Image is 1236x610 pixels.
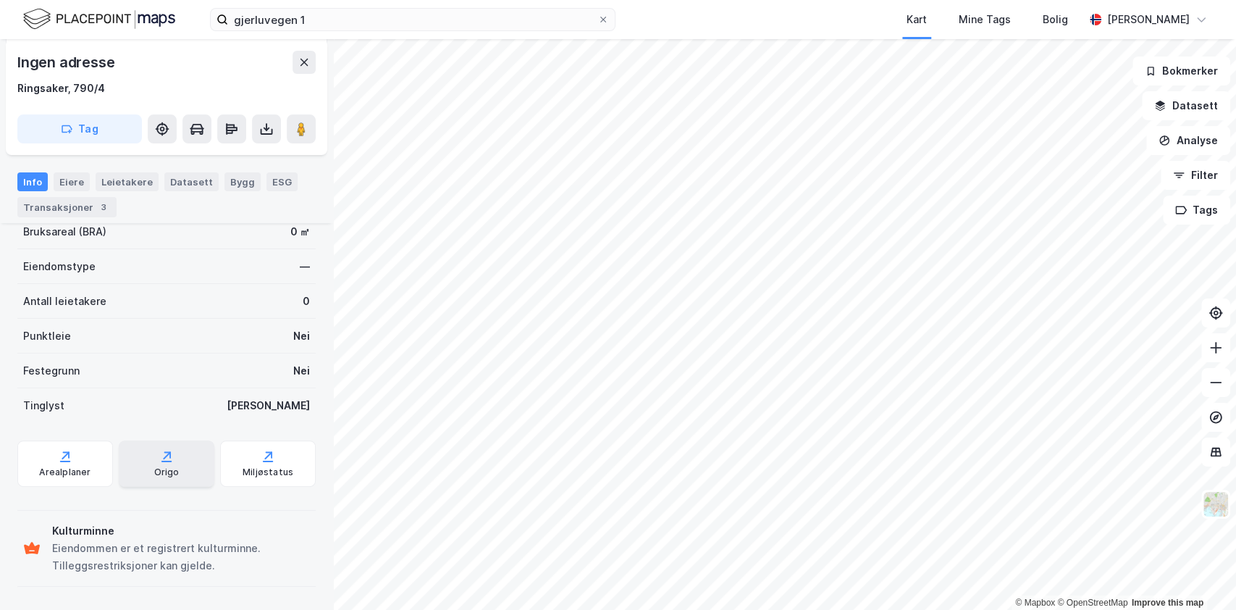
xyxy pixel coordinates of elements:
button: Tag [17,114,142,143]
div: Festegrunn [23,362,80,380]
div: Bolig [1043,11,1068,28]
div: Punktleie [23,327,71,345]
div: Eiendommen er et registrert kulturminne. Tilleggsrestriksjoner kan gjelde. [52,540,310,575]
a: Improve this map [1132,598,1203,608]
div: Info [17,172,48,191]
div: Ringsaker, 790/4 [17,80,105,97]
div: ESG [266,172,298,191]
div: 3 [96,200,111,214]
button: Tags [1163,196,1230,225]
a: Mapbox [1015,598,1055,608]
button: Bokmerker [1132,57,1230,85]
div: Transaksjoner [17,197,117,217]
div: Eiere [54,172,90,191]
div: Kulturminne [52,522,310,540]
div: Tinglyst [23,397,64,414]
img: Z [1202,490,1229,518]
img: logo.f888ab2527a4732fd821a326f86c7f29.svg [23,7,175,32]
div: Miljøstatus [243,467,293,478]
div: Nei [293,327,310,345]
div: [PERSON_NAME] [1107,11,1190,28]
div: Origo [154,467,180,478]
div: Ingen adresse [17,51,117,74]
iframe: Chat Widget [1164,540,1236,610]
input: Søk på adresse, matrikkel, gårdeiere, leietakere eller personer [228,9,597,30]
div: Kontrollprogram for chat [1164,540,1236,610]
div: Antall leietakere [23,293,106,310]
div: Arealplaner [39,467,91,478]
div: Datasett [164,172,219,191]
div: Leietakere [96,172,159,191]
button: Datasett [1142,91,1230,120]
div: Kart [907,11,927,28]
div: Bruksareal (BRA) [23,223,106,241]
div: — [300,258,310,275]
button: Analyse [1146,126,1230,155]
div: Mine Tags [959,11,1011,28]
a: OpenStreetMap [1057,598,1127,608]
div: 0 ㎡ [290,223,310,241]
div: 0 [303,293,310,310]
div: Eiendomstype [23,258,96,275]
div: [PERSON_NAME] [227,397,310,414]
div: Bygg [224,172,261,191]
div: Nei [293,362,310,380]
button: Filter [1161,161,1230,190]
